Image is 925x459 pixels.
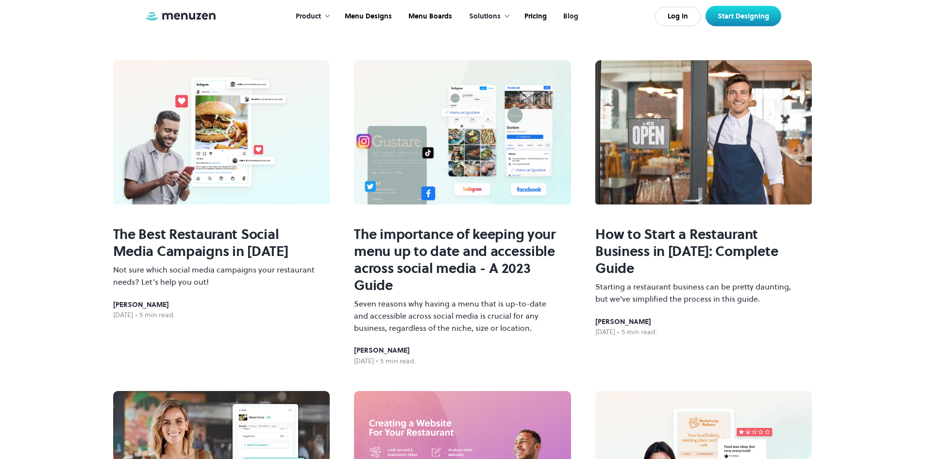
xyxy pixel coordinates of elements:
[380,356,416,367] div: 5 min read.
[459,1,515,32] div: Solutions
[354,298,556,334] p: Seven reasons why having a menu that is up-to-date and accessible across social media is crucial ...
[113,60,330,367] a: The Best Restaurant Social Media Campaigns in [DATE]Not sure which social media campaigns your re...
[113,300,175,310] div: [PERSON_NAME]
[113,310,133,321] div: [DATE]
[139,310,175,321] div: 5 min read.
[286,1,336,32] div: Product
[595,281,797,305] p: Starting a restaurant business can be pretty daunting, but we’ve simplified the process in this g...
[595,226,797,277] h2: How to Start a Restaurant Business in [DATE]: Complete Guide
[655,7,701,26] a: Log In
[113,264,315,288] p: Not sure which social media campaigns your restaurant needs? Let’s help you out!
[595,60,812,367] a: How to Start a Restaurant Business in [DATE]: Complete GuideStarting a restaurant business can be...
[515,1,554,32] a: Pricing
[354,345,416,356] div: [PERSON_NAME]
[595,327,615,338] div: [DATE]
[399,1,459,32] a: Menu Boards
[354,226,556,294] h2: The importance of keeping your menu up to date and accessible across social media - A 2023 Guide
[469,11,501,22] div: Solutions
[354,356,374,367] div: [DATE]
[595,317,657,327] div: [PERSON_NAME]
[296,11,321,22] div: Product
[336,1,399,32] a: Menu Designs
[706,6,781,26] a: Start Designing
[622,327,657,338] div: 5 min read.
[113,226,315,260] h2: The Best Restaurant Social Media Campaigns in [DATE]
[354,60,571,367] a: The importance of keeping your menu up to date and accessible across social media - A 2023 GuideS...
[554,1,586,32] a: Blog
